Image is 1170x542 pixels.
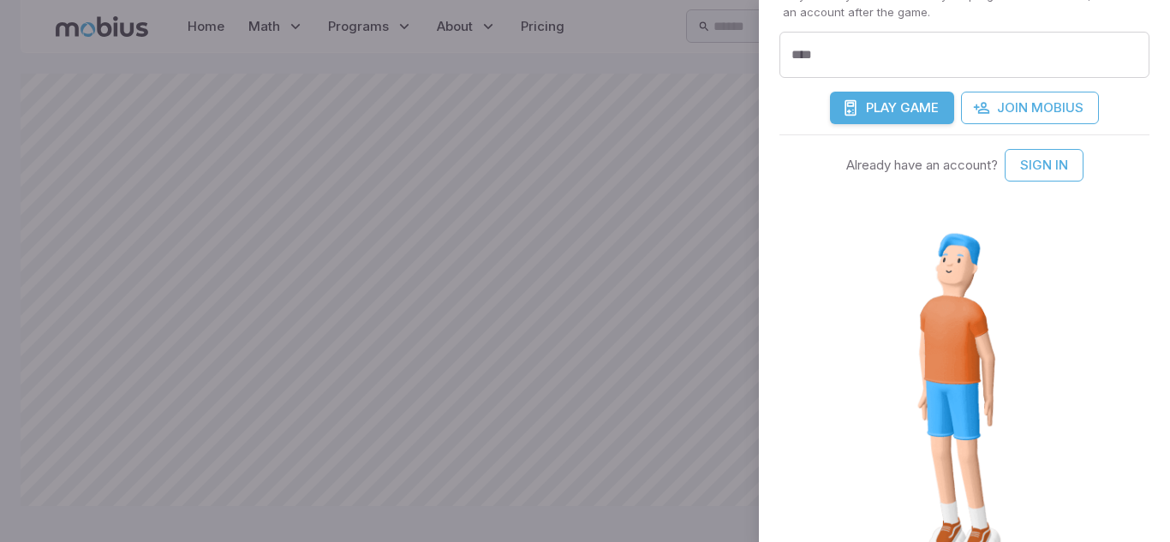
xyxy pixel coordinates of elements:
[900,98,939,117] span: Game
[846,156,998,175] p: Already have an account?
[1005,149,1083,182] a: Sign In
[961,92,1099,124] a: Join Mobius
[866,98,897,117] span: Play
[830,92,954,124] button: PlayGame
